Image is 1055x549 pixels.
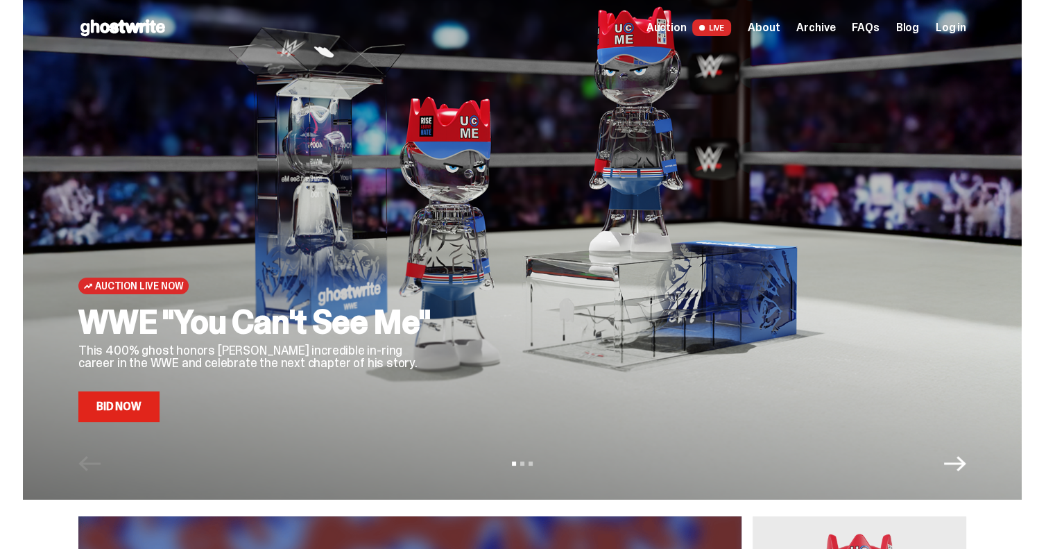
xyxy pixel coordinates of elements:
button: View slide 2 [520,462,524,466]
a: Archive [796,22,835,33]
a: Bid Now [78,391,160,422]
span: Auction Live Now [95,280,183,292]
p: This 400% ghost honors [PERSON_NAME] incredible in-ring career in the WWE and celebrate the next ... [78,344,439,369]
a: FAQs [852,22,879,33]
a: Auction LIVE [646,19,731,36]
button: View slide 1 [512,462,516,466]
button: View slide 3 [529,462,533,466]
button: Next [944,453,966,475]
span: Auction [646,22,687,33]
span: LIVE [692,19,732,36]
a: Log in [936,22,966,33]
h2: WWE "You Can't See Me" [78,305,439,339]
a: About [748,22,780,33]
a: Blog [896,22,919,33]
